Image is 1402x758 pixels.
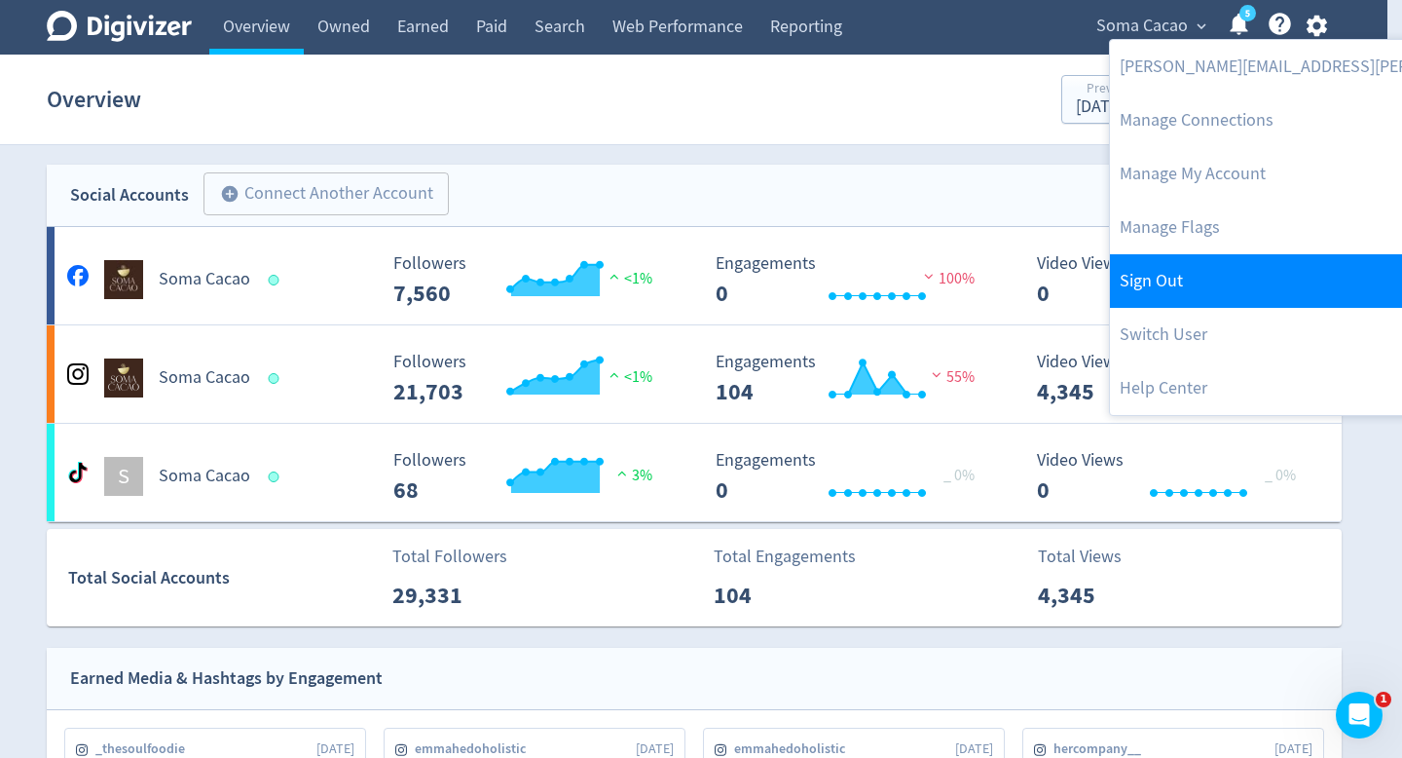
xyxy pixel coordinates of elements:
span: 1 [1376,692,1391,707]
iframe: Intercom live chat [1336,692,1383,739]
